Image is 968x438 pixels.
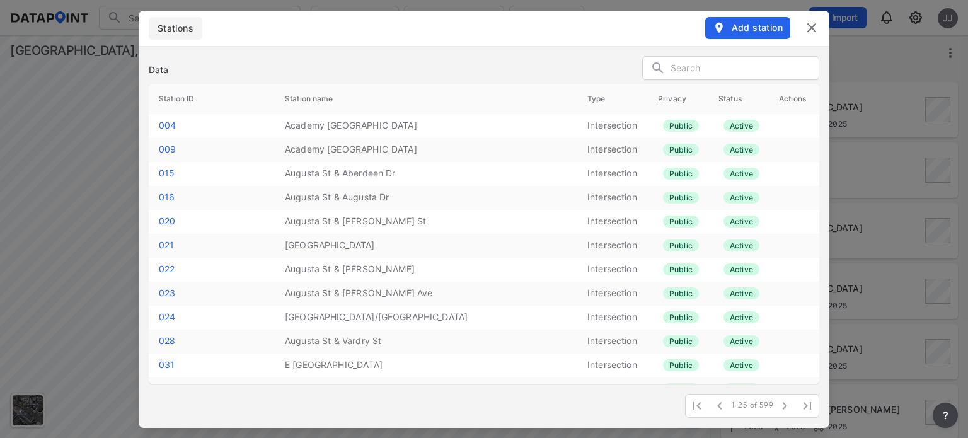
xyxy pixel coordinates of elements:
[723,216,759,228] label: active
[159,120,176,130] a: 004
[159,287,175,298] a: 023
[577,210,648,234] td: Intersection
[275,210,577,234] td: Augusta St & [PERSON_NAME] St
[577,258,648,282] td: Intersection
[663,311,699,323] label: Public
[275,162,577,186] td: Augusta St & Aberdeen Dr
[159,168,175,178] a: 015
[159,192,175,202] a: 016
[663,192,699,204] label: Public
[275,234,577,258] td: [GEOGRAPHIC_DATA]
[275,354,577,377] td: E [GEOGRAPHIC_DATA]
[159,239,174,250] a: 021
[723,144,759,156] label: active
[577,84,648,114] th: Type
[773,395,796,417] span: Next Page
[663,216,699,228] label: Public
[723,287,759,299] label: active
[671,59,819,78] input: Search
[796,395,819,417] span: Last Page
[159,216,175,226] a: 020
[275,138,577,162] td: Academy [GEOGRAPHIC_DATA]
[577,306,648,330] td: Intersection
[156,22,195,35] span: Stations
[159,335,175,346] a: 028
[577,330,648,354] td: Intersection
[275,306,577,330] td: [GEOGRAPHIC_DATA]/[GEOGRAPHIC_DATA]
[708,84,769,114] th: Status
[577,234,648,258] td: Intersection
[723,263,759,275] label: active
[275,186,577,210] td: Augusta St & Augusta Dr
[159,359,175,370] a: 031
[804,20,819,35] img: close.efbf2170.svg
[723,311,759,323] label: active
[577,138,648,162] td: Intersection
[723,359,759,371] label: active
[686,395,708,417] span: First Page
[723,239,759,251] label: active
[723,335,759,347] label: active
[933,403,958,428] button: more
[723,120,759,132] label: active
[159,263,175,274] a: 022
[159,311,175,322] a: 024
[275,330,577,354] td: Augusta St & Vardry St
[149,64,169,76] h3: Data
[275,114,577,138] td: Academy [GEOGRAPHIC_DATA]
[769,84,819,114] th: Actions
[663,144,699,156] label: Public
[663,335,699,347] label: Public
[577,354,648,377] td: Intersection
[708,395,731,417] span: Previous Page
[723,168,759,180] label: active
[731,401,773,411] span: 1-25 of 599
[705,17,790,38] button: Add station
[577,114,648,138] td: Intersection
[577,282,648,306] td: Intersection
[648,84,708,114] th: Privacy
[577,377,648,401] td: Intersection
[663,168,699,180] label: Public
[723,192,759,204] label: active
[663,120,699,132] label: Public
[940,408,950,423] span: ?
[663,287,699,299] label: Public
[713,21,783,34] span: Add station
[663,239,699,251] label: Public
[149,84,275,114] th: Station ID
[275,282,577,306] td: Augusta St & [PERSON_NAME] Ave
[275,258,577,282] td: Augusta St & [PERSON_NAME]
[275,84,577,114] th: Station name
[663,263,699,275] label: Public
[577,162,648,186] td: Intersection
[663,359,699,371] label: Public
[149,17,202,40] div: full width tabs example
[275,377,577,401] td: [GEOGRAPHIC_DATA][PERSON_NAME][PERSON_NAME]
[577,186,648,210] td: Intersection
[159,144,176,154] a: 009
